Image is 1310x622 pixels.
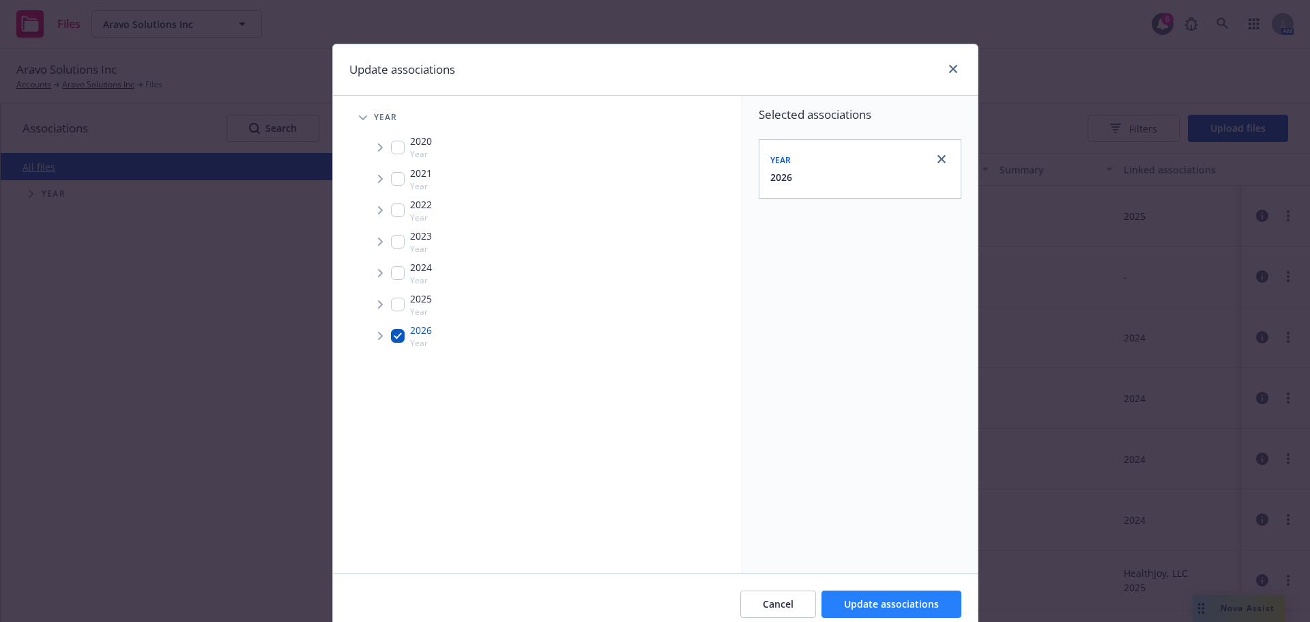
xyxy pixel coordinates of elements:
span: Year [410,337,432,349]
div: Tree Example [333,104,742,352]
span: 2022 [410,197,432,212]
span: Year [410,212,432,223]
a: close [945,61,961,77]
h1: Update associations [349,61,455,79]
button: Update associations [821,591,961,618]
span: Year [770,154,791,166]
span: 2024 [410,260,432,274]
span: Update associations [844,597,939,610]
span: 2020 [410,134,432,148]
span: Year [410,243,432,255]
span: 2025 [410,292,432,306]
span: Year [410,148,432,160]
span: 2023 [410,229,432,243]
span: Selected associations [759,107,961,123]
button: Cancel [740,591,816,618]
span: 2026 [410,323,432,337]
span: Year [374,113,398,122]
span: Year [410,306,432,317]
span: 2021 [410,166,432,180]
span: Year [410,180,432,192]
a: close [933,151,950,167]
span: Cancel [763,597,794,610]
span: Year [410,274,432,286]
button: 2026 [770,170,792,184]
